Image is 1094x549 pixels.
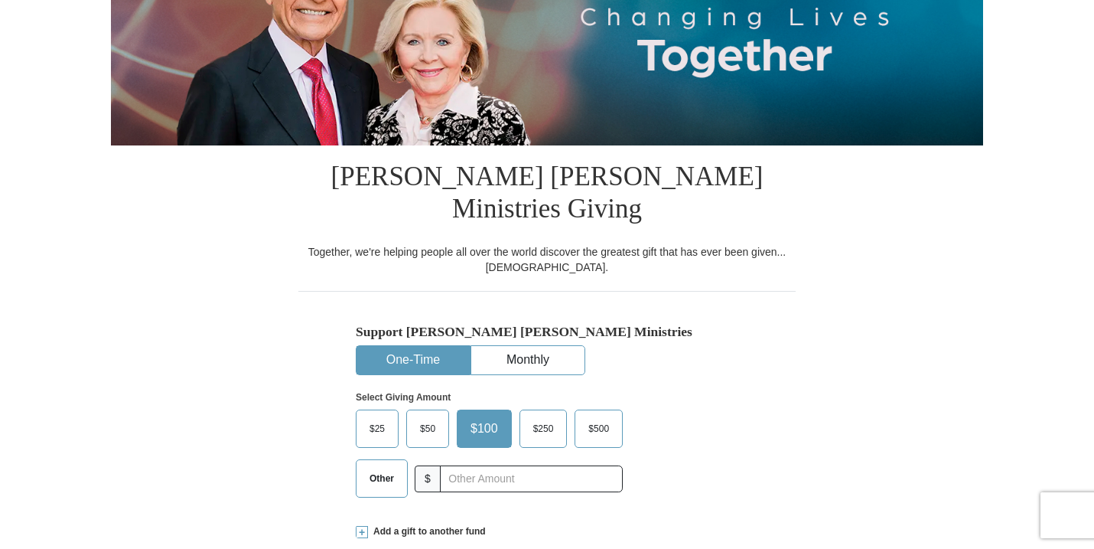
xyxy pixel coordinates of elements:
[368,525,486,538] span: Add a gift to another fund
[298,145,796,244] h1: [PERSON_NAME] [PERSON_NAME] Ministries Giving
[356,392,451,403] strong: Select Giving Amount
[412,417,443,440] span: $50
[362,467,402,490] span: Other
[357,346,470,374] button: One-Time
[415,466,441,492] span: $
[471,346,584,374] button: Monthly
[362,417,392,440] span: $25
[440,466,623,492] input: Other Amount
[463,417,506,440] span: $100
[526,417,562,440] span: $250
[581,417,617,440] span: $500
[298,244,796,275] div: Together, we're helping people all over the world discover the greatest gift that has ever been g...
[356,324,738,340] h5: Support [PERSON_NAME] [PERSON_NAME] Ministries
